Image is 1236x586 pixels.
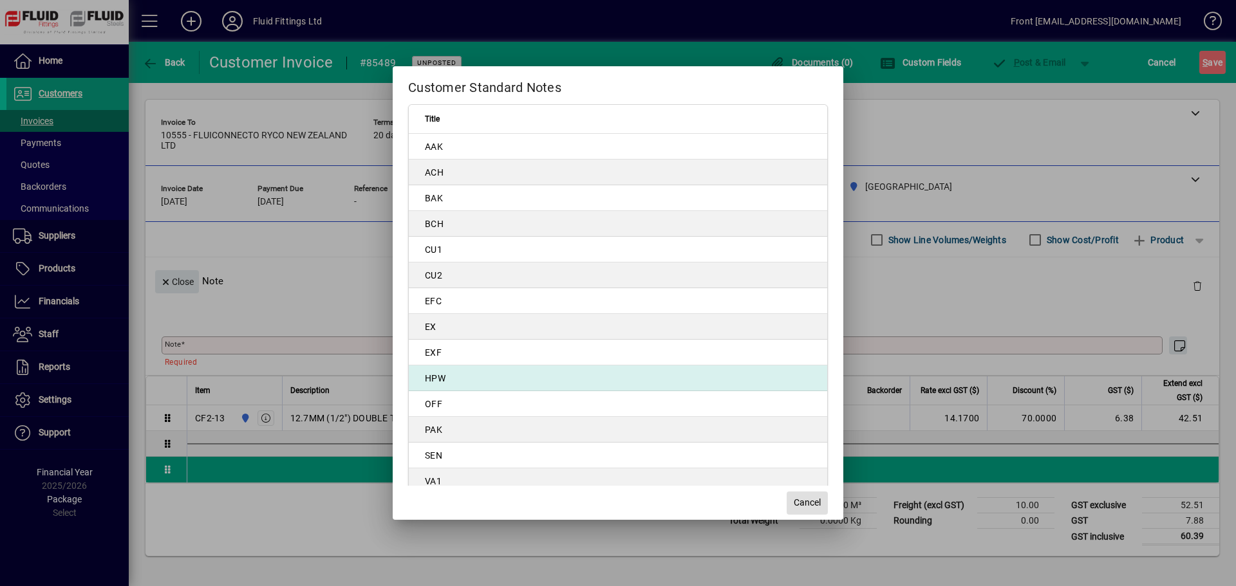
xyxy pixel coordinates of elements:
td: CU1 [409,237,827,262]
td: BCH [409,211,827,237]
td: OFF [409,391,827,417]
td: PAK [409,417,827,443]
td: EX [409,314,827,340]
h2: Customer Standard Notes [393,66,843,104]
td: BAK [409,185,827,211]
td: CU2 [409,262,827,288]
td: AAK [409,134,827,160]
td: VA1 [409,468,827,494]
td: ACH [409,160,827,185]
td: EFC [409,288,827,314]
td: HPW [409,365,827,391]
span: Title [425,112,440,126]
button: Cancel [787,491,828,515]
td: EXF [409,340,827,365]
td: SEN [409,443,827,468]
span: Cancel [794,496,821,509]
